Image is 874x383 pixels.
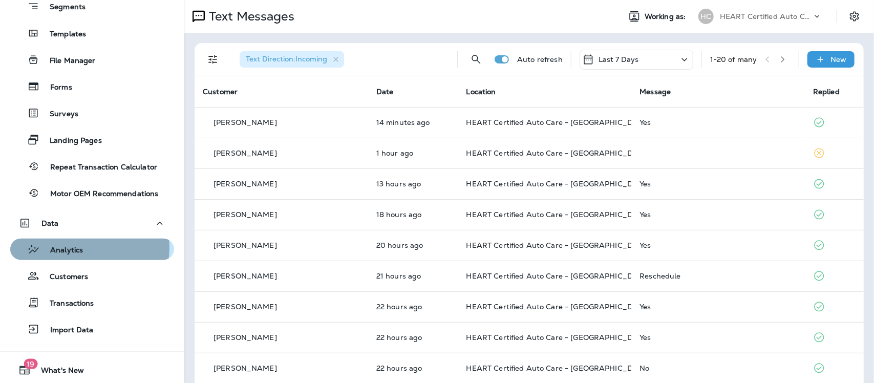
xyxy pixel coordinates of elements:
div: Yes [639,241,797,249]
span: Working as: [645,12,688,21]
p: Last 7 Days [599,55,639,63]
span: Message [639,87,671,96]
p: Sep 15, 2025 01:17 PM [376,210,450,219]
button: Templates [10,23,174,44]
button: Motor OEM Recommendations [10,182,174,204]
button: Search Messages [466,49,486,70]
span: HEART Certified Auto Care - [GEOGRAPHIC_DATA] [466,271,650,281]
div: Text Direction:Incoming [240,51,344,68]
p: Sep 16, 2025 07:26 AM [376,118,450,126]
p: Analytics [40,246,83,256]
div: Yes [639,333,797,342]
button: Landing Pages [10,129,174,151]
p: [PERSON_NAME] [214,118,277,126]
p: Landing Pages [39,136,102,146]
p: Auto refresh [517,55,563,63]
button: 19What's New [10,360,174,380]
span: HEART Certified Auto Care - [GEOGRAPHIC_DATA] [466,210,650,219]
span: 19 [24,359,37,369]
div: Yes [639,210,797,219]
p: Import Data [40,326,94,335]
span: HEART Certified Auto Care - [GEOGRAPHIC_DATA] [466,118,650,127]
button: Customers [10,265,174,287]
p: [PERSON_NAME] [214,210,277,219]
span: HEART Certified Auto Care - [GEOGRAPHIC_DATA] [466,179,650,188]
div: 1 - 20 of many [710,55,757,63]
p: [PERSON_NAME] [214,364,277,372]
p: [PERSON_NAME] [214,241,277,249]
button: Data [10,213,174,233]
p: Text Messages [205,9,294,24]
button: File Manager [10,49,174,71]
span: Customer [203,87,238,96]
p: [PERSON_NAME] [214,180,277,188]
p: [PERSON_NAME] [214,303,277,311]
div: Yes [639,303,797,311]
p: File Manager [39,56,96,66]
span: Date [376,87,394,96]
p: Sep 15, 2025 09:21 AM [376,333,450,342]
p: Sep 15, 2025 09:16 AM [376,364,450,372]
p: New [831,55,847,63]
p: [PERSON_NAME] [214,333,277,342]
p: Repeat Transaction Calculator [40,163,157,173]
p: [PERSON_NAME] [214,272,277,280]
span: What's New [31,366,84,378]
span: Text Direction : Incoming [246,54,327,63]
p: Transactions [39,299,94,309]
p: [PERSON_NAME] [214,149,277,157]
button: Import Data [10,318,174,340]
div: No [639,364,797,372]
p: Sep 15, 2025 10:50 AM [376,241,450,249]
button: Forms [10,76,174,97]
span: Replied [813,87,840,96]
div: HC [698,9,714,24]
p: Sep 15, 2025 09:22 AM [376,303,450,311]
p: Sep 16, 2025 06:20 AM [376,149,450,157]
p: Sep 15, 2025 10:23 AM [376,272,450,280]
p: Data [41,219,59,227]
p: Forms [40,83,72,93]
p: Customers [39,272,88,282]
button: Transactions [10,292,174,313]
p: HEART Certified Auto Care [720,12,812,20]
button: Filters [203,49,223,70]
p: Surveys [39,110,78,119]
span: HEART Certified Auto Care - [GEOGRAPHIC_DATA] [466,364,650,373]
p: Sep 15, 2025 05:48 PM [376,180,450,188]
div: Yes [639,180,797,188]
p: Motor OEM Recommendations [40,189,159,199]
div: Yes [639,118,797,126]
button: Settings [845,7,864,26]
span: HEART Certified Auto Care - [GEOGRAPHIC_DATA] [466,302,650,311]
button: Repeat Transaction Calculator [10,156,174,177]
p: Segments [39,3,86,13]
button: Analytics [10,239,174,260]
p: Templates [39,30,86,39]
span: HEART Certified Auto Care - [GEOGRAPHIC_DATA] [466,148,650,158]
div: Reschedule [639,272,797,280]
span: HEART Certified Auto Care - [GEOGRAPHIC_DATA] [466,241,650,250]
span: Location [466,87,496,96]
span: HEART Certified Auto Care - [GEOGRAPHIC_DATA] [466,333,650,342]
button: Surveys [10,102,174,124]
